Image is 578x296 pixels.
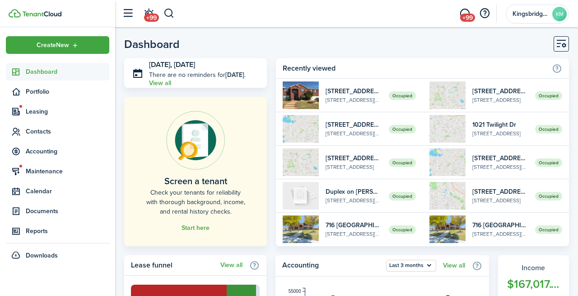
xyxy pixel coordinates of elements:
img: Online payments [166,111,225,170]
widget-list-item-title: [STREET_ADDRESS][PERSON_NAME] [326,120,382,129]
home-widget-title: Lease funnel [131,260,216,271]
widget-list-item-description: [STREET_ADDRESS] [472,196,528,205]
span: Downloads [26,251,58,260]
img: 1 [283,81,319,109]
img: 1 [429,215,466,243]
img: 1 [283,148,319,176]
span: Create New [37,42,69,48]
widget-list-item-description: [STREET_ADDRESS][PERSON_NAME] [326,230,382,238]
widget-list-item-title: 716 [GEOGRAPHIC_DATA] [472,220,528,230]
span: Occupied [389,192,416,201]
span: Occupied [535,225,562,234]
span: Occupied [389,158,416,167]
home-widget-title: Accounting [282,260,382,272]
span: Occupied [535,125,562,134]
span: +99 [144,14,159,22]
widget-stats-count: $167,017.16 [507,276,560,293]
home-widget-title: Recently viewed [283,63,547,74]
widget-stats-title: Income [507,263,560,273]
span: Accounting [26,147,109,156]
a: Notifications [140,2,157,25]
a: View all [220,262,242,269]
widget-list-item-title: 1021 Twilight Dr [472,120,528,129]
a: Messaging [456,2,473,25]
a: Dashboard [6,63,109,81]
span: +99 [460,14,475,22]
button: Open menu [6,36,109,54]
widget-list-item-title: [STREET_ADDRESS] [472,187,528,196]
button: Open sidebar [119,5,136,22]
home-placeholder-title: Screen a tenant [164,174,227,188]
widget-list-item-title: [STREET_ADDRESS][PERSON_NAME][PERSON_NAME] [326,86,382,96]
button: Open resource center [477,6,492,21]
a: View all [443,262,465,269]
span: Contacts [26,127,109,136]
h3: [DATE], [DATE] [149,59,260,71]
a: View all [149,80,171,87]
p: There are no reminders for . [149,70,246,80]
span: Occupied [535,91,562,100]
img: 1 [429,148,466,176]
widget-list-item-description: [STREET_ADDRESS] [472,96,528,104]
widget-list-item-description: [STREET_ADDRESS] [472,129,528,138]
a: Start here [182,224,210,232]
header-page-title: Dashboard [124,38,180,50]
widget-list-item-title: Duplex on [PERSON_NAME], Unit 2022 [326,187,382,196]
span: Occupied [389,125,416,134]
img: TenantCloud [9,9,21,18]
span: Calendar [26,186,109,196]
widget-list-item-description: [STREET_ADDRESS][PERSON_NAME] [326,129,382,138]
widget-list-item-description: [STREET_ADDRESS][PERSON_NAME] [472,163,528,171]
a: Reports [6,222,109,240]
span: Portfolio [26,87,109,96]
img: 1 [283,115,319,143]
span: Kingsbridge Management Inc [513,11,549,17]
span: Leasing [26,107,109,116]
button: Search [163,6,175,21]
span: Dashboard [26,67,109,76]
widget-list-item-title: [STREET_ADDRESS][PERSON_NAME] [472,153,528,163]
widget-list-item-description: [STREET_ADDRESS][PERSON_NAME] [472,230,528,238]
widget-list-item-description: [STREET_ADDRESS][PERSON_NAME] [326,96,382,104]
span: Occupied [389,91,416,100]
button: Customise [554,36,569,52]
img: 2022 [283,182,319,210]
home-placeholder-description: Check your tenants for reliability with thorough background, income, and rental history checks. [144,188,247,216]
widget-list-item-description: [STREET_ADDRESS][PERSON_NAME] [326,196,382,205]
img: 1 [283,215,319,243]
span: Reports [26,226,109,236]
tspan: 55000 [289,289,301,294]
widget-list-item-description: [STREET_ADDRESS] [326,163,382,171]
widget-list-item-title: [STREET_ADDRESS][PERSON_NAME] [472,86,528,96]
img: 1 [429,81,466,109]
img: 1 [429,182,466,210]
span: Occupied [535,158,562,167]
button: Open menu [386,260,436,272]
widget-list-item-title: [STREET_ADDRESS][PERSON_NAME] [326,153,382,163]
button: Last 3 months [386,260,436,272]
span: Maintenance [26,167,109,176]
img: 1 [429,115,466,143]
span: Occupied [535,192,562,201]
span: Occupied [389,225,416,234]
b: [DATE] [225,70,244,80]
img: TenantCloud [22,11,61,17]
widget-list-item-title: 716 [GEOGRAPHIC_DATA] [326,220,382,230]
span: Documents [26,206,109,216]
avatar-text: KM [552,7,567,21]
